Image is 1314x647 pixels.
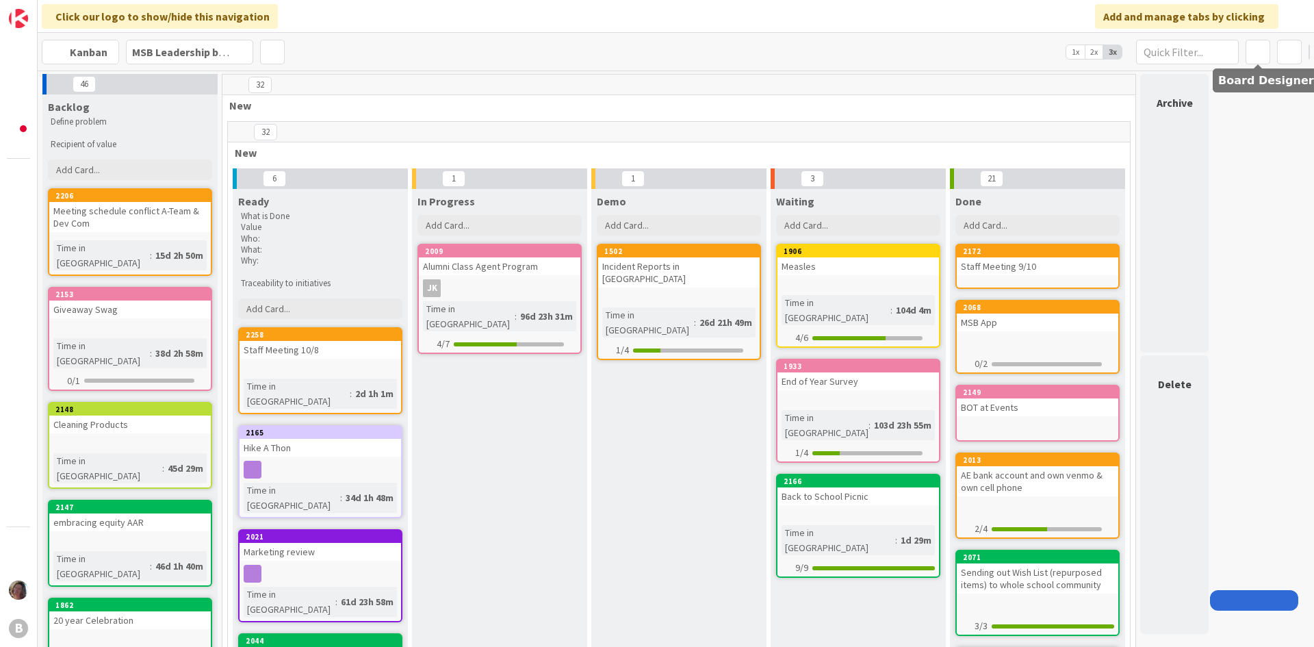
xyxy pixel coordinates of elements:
div: 1502Incident Reports in [GEOGRAPHIC_DATA] [598,245,760,288]
div: Delete [1158,376,1191,392]
div: Measles [777,257,939,275]
span: 3x [1103,45,1122,59]
span: : [340,490,342,505]
div: 2021 [240,531,401,543]
div: 2147embracing equity AAR [49,501,211,531]
div: 1933End of Year Survey [777,360,939,390]
span: 4/6 [795,331,808,345]
div: 2013AE bank account and own venmo & own cell phone [957,454,1118,496]
div: 45d 29m [164,461,207,476]
span: 3 [801,170,824,187]
div: 1906 [784,246,939,256]
span: 46 [73,76,96,92]
div: 1862 [49,599,211,611]
p: What: [241,244,400,255]
div: 2153 [49,288,211,301]
span: New [235,146,1113,160]
div: Alumni Class Agent Program [419,257,580,275]
div: 2149 [957,386,1118,398]
div: 1933 [777,360,939,372]
div: 2165 [246,428,401,437]
span: Ready [238,194,269,208]
span: 1/4 [795,446,808,460]
span: 0/2 [975,357,988,371]
div: JK [419,279,580,297]
span: 1/4 [616,343,629,357]
div: 2258 [246,330,401,340]
div: AE bank account and own venmo & own cell phone [957,466,1118,496]
div: 2071 [963,553,1118,562]
div: 1906Measles [777,245,939,275]
div: 2068 [963,303,1118,312]
div: 2149BOT at Events [957,386,1118,416]
div: 2166Back to School Picnic [777,475,939,505]
div: Click our logo to show/hide this navigation [42,4,278,29]
div: Hike A Thon [240,439,401,457]
div: 2172Staff Meeting 9/10 [957,245,1118,275]
div: Time in [GEOGRAPHIC_DATA] [244,587,335,617]
div: Sending out Wish List (repurposed items) to whole school community [957,563,1118,594]
div: 34d 1h 48m [342,490,397,505]
div: End of Year Survey [777,372,939,390]
div: embracing equity AAR [49,513,211,531]
div: 2013 [963,455,1118,465]
p: Recipient of value [51,139,209,150]
div: Time in [GEOGRAPHIC_DATA] [782,295,890,325]
span: Add Card... [964,219,1007,231]
span: Add Card... [784,219,828,231]
p: Define problem [51,116,209,127]
div: 2009 [419,245,580,257]
div: MSB App [957,314,1118,331]
span: : [150,346,152,361]
div: Archive [1157,94,1193,111]
span: Add Card... [605,219,649,231]
div: Staff Meeting 9/10 [957,257,1118,275]
div: BOT at Events [957,398,1118,416]
span: Waiting [776,194,814,208]
span: : [694,315,696,330]
div: 1933 [784,361,939,371]
div: 38d 2h 58m [152,346,207,361]
img: Visit kanbanzone.com [9,9,28,28]
span: : [150,248,152,263]
p: Why: [241,255,400,266]
div: Giveaway Swag [49,301,211,318]
div: Time in [GEOGRAPHIC_DATA] [53,240,150,270]
span: 1 [621,170,645,187]
div: 186220 year Celebration [49,599,211,629]
div: 2149 [963,388,1118,397]
span: 4/7 [437,337,450,351]
div: Time in [GEOGRAPHIC_DATA] [602,307,694,338]
div: 2258Staff Meeting 10/8 [240,329,401,359]
div: JK [423,279,441,297]
div: 104d 4m [892,303,935,318]
div: 2044 [246,636,401,646]
div: 46d 1h 40m [152,559,207,574]
span: 2x [1085,45,1103,59]
div: 1d 29m [897,533,935,548]
span: Add Card... [246,303,290,315]
span: : [890,303,892,318]
div: 2206 [55,191,211,201]
div: Time in [GEOGRAPHIC_DATA] [782,525,895,555]
span: 0/1 [67,374,80,388]
div: 2009Alumni Class Agent Program [419,245,580,275]
div: 96d 23h 31m [517,309,576,324]
div: 2172 [957,245,1118,257]
div: 2044 [240,635,401,647]
div: Back to School Picnic [777,487,939,505]
span: : [350,386,352,401]
div: 2172 [963,246,1118,256]
div: Staff Meeting 10/8 [240,341,401,359]
span: : [895,533,897,548]
div: Time in [GEOGRAPHIC_DATA] [782,410,868,440]
span: Done [955,194,981,208]
h5: Board Designer [1218,74,1314,87]
div: Time in [GEOGRAPHIC_DATA] [244,379,350,409]
span: 2/4 [975,522,988,536]
span: Backlog [48,100,90,114]
div: 2021Marketing review [240,531,401,561]
div: 2021 [246,532,401,542]
div: Marketing review [240,543,401,561]
div: Time in [GEOGRAPHIC_DATA] [53,551,150,581]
